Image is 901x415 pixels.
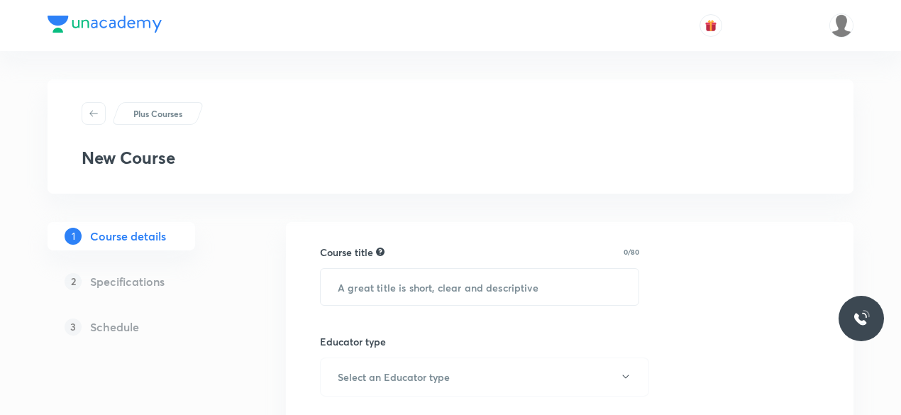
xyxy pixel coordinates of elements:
h6: Course title [320,245,373,260]
p: Plus Courses [133,107,182,120]
a: Company Logo [48,16,162,36]
img: Abarna karthikeyani [829,13,853,38]
h3: New Course [82,148,175,168]
img: ttu [853,310,870,327]
img: Company Logo [48,16,162,33]
p: 1 [65,228,82,245]
p: 0/80 [624,248,639,255]
button: Select an Educator type [320,358,649,397]
p: 2 [65,273,82,290]
button: avatar [700,14,722,37]
p: 3 [65,319,82,336]
h6: Educator type [320,334,386,349]
img: avatar [704,19,717,32]
input: A great title is short, clear and descriptive [321,269,639,305]
h6: Select an Educator type [338,370,450,384]
h5: Course details [90,228,166,245]
h5: Specifications [90,273,165,290]
h5: Schedule [90,319,139,336]
div: A great title is short, clear and descriptive [376,245,385,258]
